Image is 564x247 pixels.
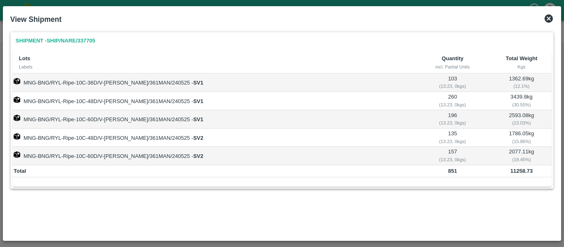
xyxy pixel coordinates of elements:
td: 2593.08 kg [491,110,552,128]
div: ( 23.03 %) [493,119,550,127]
div: ( 13.23, 0 kgs) [415,119,490,127]
strong: SV1 [193,116,204,122]
img: box [14,151,20,158]
td: MNG-BNG/RYL-Ripe-10C-48D/V-[PERSON_NAME]/361MAN/240525 - [12,92,414,110]
td: 3439.8 kg [491,92,552,110]
div: Labels [19,63,407,71]
td: 2077.11 kg [491,147,552,165]
td: MNG-BNG/RYL-Ripe-10C-60D/V-[PERSON_NAME]/361MAN/240525 - [12,147,414,165]
div: ( 12.1 %) [493,82,550,90]
div: ( 13.23, 0 kgs) [415,101,490,108]
div: ( 30.55 %) [493,101,550,108]
td: 1786.05 kg [491,129,552,147]
td: 157 [414,147,491,165]
div: ( 18.45 %) [493,156,550,163]
img: box [14,96,20,103]
td: 196 [414,110,491,128]
img: box [14,115,20,121]
b: 11258.73 [510,168,533,174]
b: Total Weight [506,55,538,61]
td: MNG-BNG/RYL-Ripe-10C-48D/V-[PERSON_NAME]/361MAN/240525 - [12,129,414,147]
td: MNG-BNG/RYL-Ripe-10C-60D/V-[PERSON_NAME]/361MAN/240525 - [12,110,414,128]
div: Kgs [498,63,545,71]
td: 135 [414,129,491,147]
a: Shipment -SHIP/NARE/337705 [12,34,99,48]
strong: SV2 [193,135,204,141]
div: ( 13.23, 0 kgs) [415,156,490,163]
div: ( 13.23, 0 kgs) [415,82,490,90]
strong: SV1 [193,98,204,104]
b: 851 [448,168,457,174]
div: incl. Partial Units [420,63,485,71]
strong: SV1 [193,80,204,86]
img: box [14,133,20,140]
b: Lots [19,55,30,61]
b: Quantity [442,55,464,61]
div: ( 13.23, 0 kgs) [415,138,490,145]
b: Total [14,168,26,174]
td: MNG-BNG/RYL-Ripe-10C-36D/V-[PERSON_NAME]/361MAN/240525 - [12,73,414,92]
td: 260 [414,92,491,110]
td: 103 [414,73,491,92]
img: box [14,78,20,85]
strong: SV2 [193,153,204,159]
div: ( 15.86 %) [493,138,550,145]
b: View Shipment [10,15,62,24]
td: 1362.69 kg [491,73,552,92]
